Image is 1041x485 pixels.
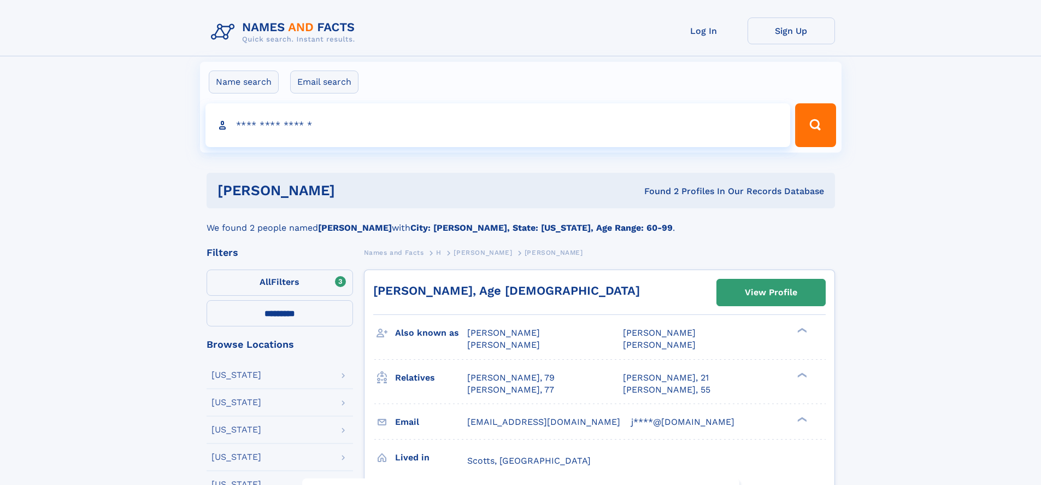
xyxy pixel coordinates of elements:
span: [PERSON_NAME] [454,249,512,256]
span: All [260,277,271,287]
label: Name search [209,71,279,94]
div: ❯ [795,416,808,423]
span: [EMAIL_ADDRESS][DOMAIN_NAME] [467,417,620,427]
div: [US_STATE] [211,398,261,407]
a: [PERSON_NAME], 77 [467,384,554,396]
button: Search Button [795,103,836,147]
span: [PERSON_NAME] [525,249,583,256]
input: search input [205,103,791,147]
a: H [436,246,442,259]
div: ❯ [795,327,808,334]
h3: Email [395,413,467,431]
h3: Relatives [395,369,467,387]
a: [PERSON_NAME], 21 [623,372,709,384]
label: Email search [290,71,358,94]
a: [PERSON_NAME], 79 [467,372,555,384]
div: Filters [207,248,353,258]
span: Scotts, [GEOGRAPHIC_DATA] [467,455,591,466]
div: [US_STATE] [211,453,261,461]
a: Names and Facts [364,246,424,259]
h3: Lived in [395,448,467,467]
h3: Also known as [395,324,467,342]
span: [PERSON_NAME] [467,340,540,350]
div: Found 2 Profiles In Our Records Database [490,185,824,197]
a: [PERSON_NAME], Age [DEMOGRAPHIC_DATA] [373,284,640,297]
div: ❯ [795,371,808,378]
div: [US_STATE] [211,425,261,434]
a: Log In [660,17,748,44]
h1: [PERSON_NAME] [217,184,490,197]
div: We found 2 people named with . [207,208,835,235]
b: City: [PERSON_NAME], State: [US_STATE], Age Range: 60-99 [410,223,673,233]
span: H [436,249,442,256]
b: [PERSON_NAME] [318,223,392,233]
span: [PERSON_NAME] [623,328,696,338]
span: [PERSON_NAME] [623,340,696,350]
div: Browse Locations [207,340,353,349]
a: [PERSON_NAME] [454,246,512,259]
img: Logo Names and Facts [207,17,364,47]
label: Filters [207,270,353,296]
a: View Profile [717,279,825,306]
div: [US_STATE] [211,371,261,379]
div: View Profile [745,280,797,305]
span: [PERSON_NAME] [467,328,540,338]
a: Sign Up [748,17,835,44]
a: [PERSON_NAME], 55 [623,384,710,396]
